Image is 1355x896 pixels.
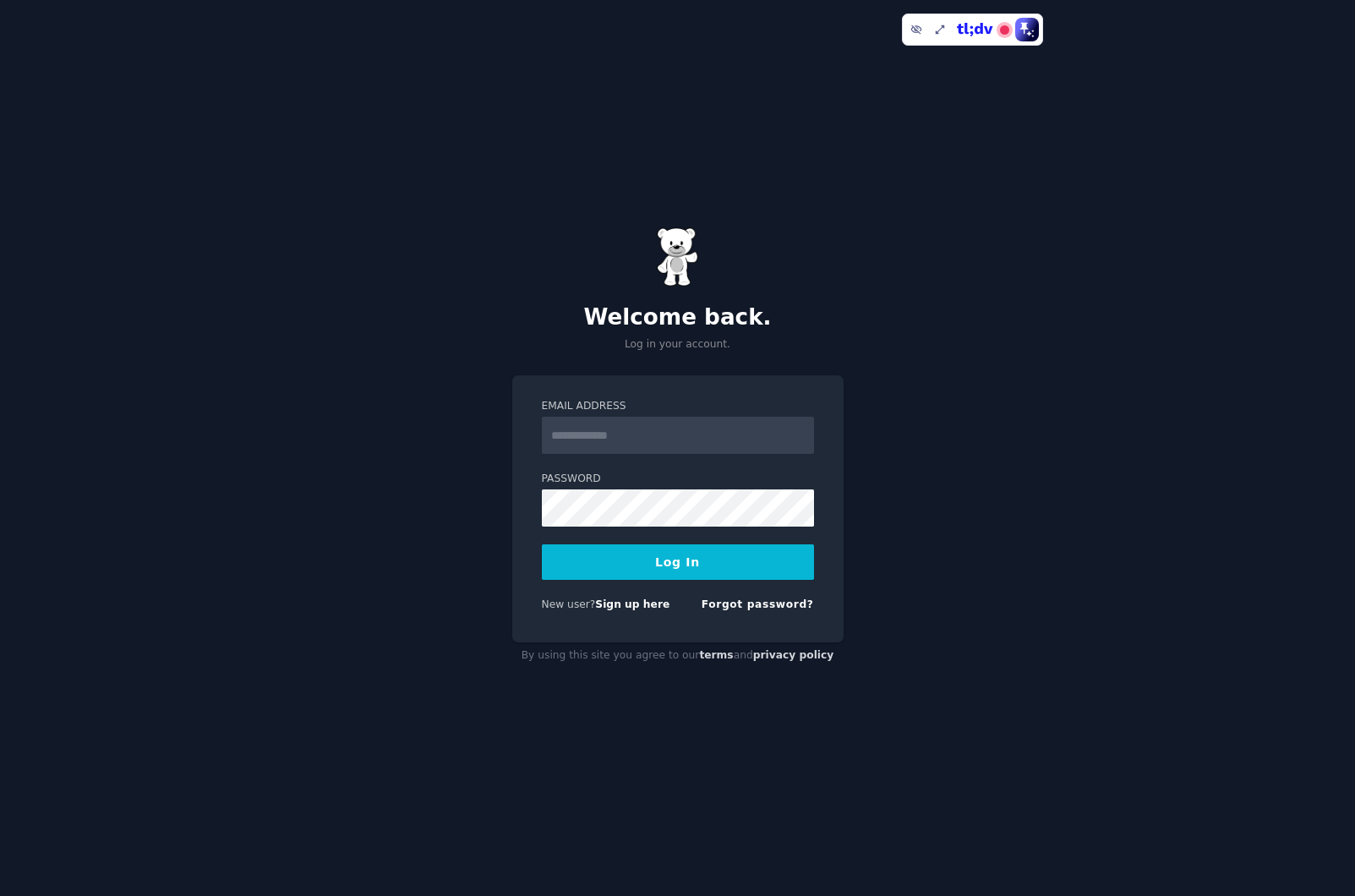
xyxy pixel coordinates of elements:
[512,337,844,352] p: Log in your account.
[512,642,844,669] div: By using this site you agree to our and
[595,598,669,610] a: Sign up here
[542,472,814,487] label: Password
[753,649,834,661] a: privacy policy
[702,598,814,610] a: Forgot password?
[542,598,596,610] span: New user?
[542,399,814,414] label: Email Address
[699,649,733,661] a: terms
[542,544,814,580] button: Log In
[657,227,699,287] img: Gummy Bear
[512,304,844,331] h2: Welcome back.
